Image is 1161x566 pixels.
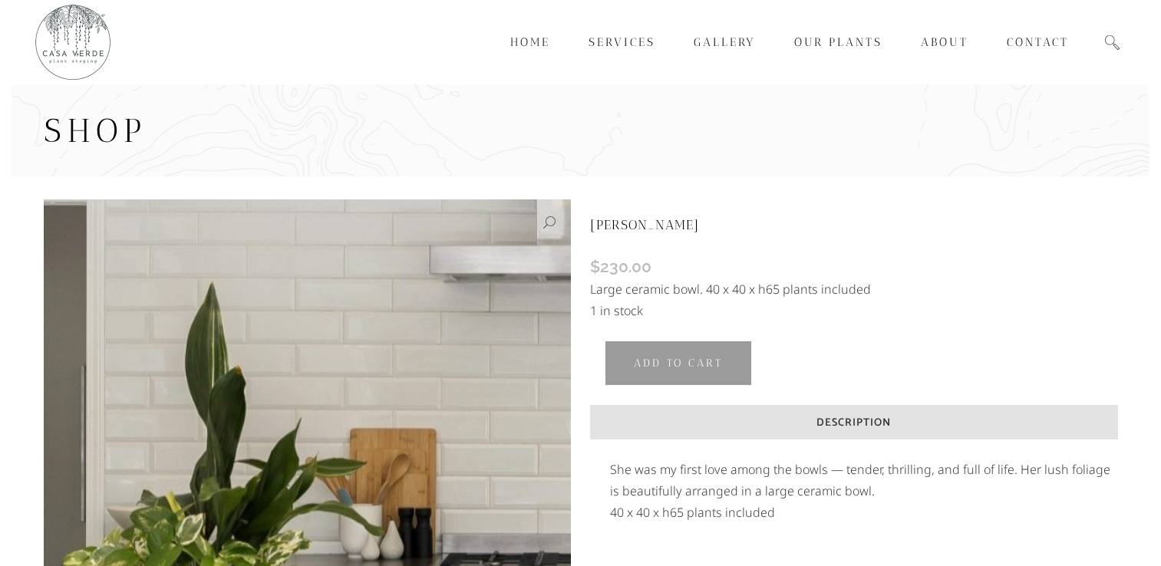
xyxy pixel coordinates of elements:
[610,502,1117,523] p: 40 x 40 x h65 plants included
[590,278,1117,300] p: Large ceramic bowl. 40 x 40 x h65 plants included
[590,300,1117,321] p: 1 in stock
[510,35,550,49] span: Home
[610,459,1117,502] p: She was my first love among the bowls — tender, thrilling, and full of life. Her lush foliage is ...
[1007,35,1069,49] span: Contact
[816,414,891,432] span: Description
[590,199,1117,250] h1: [PERSON_NAME]
[605,341,752,386] button: Add to cart
[794,35,882,49] span: Our Plants
[694,35,756,49] span: Gallery
[589,35,655,49] span: Services
[590,257,651,276] bdi: 230.00
[921,35,968,49] span: About
[590,257,600,276] span: $
[543,212,556,234] a: View full-screen image gallery
[44,111,147,150] span: Shop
